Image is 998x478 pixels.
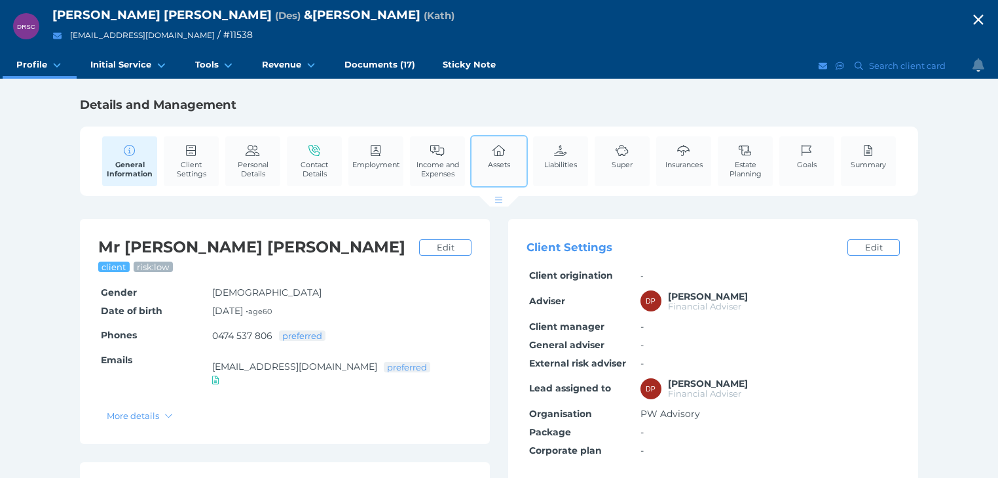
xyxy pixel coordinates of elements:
[529,269,613,281] span: Client origination
[665,160,703,169] span: Insurances
[90,59,151,70] span: Initial Service
[718,136,773,186] a: Estate Planning
[101,287,137,298] span: Gender
[77,52,181,79] a: Initial Service
[102,136,157,186] a: General Information
[70,30,215,40] a: [EMAIL_ADDRESS][DOMAIN_NAME]
[344,59,415,70] span: Documents (17)
[275,9,301,22] span: Preferred name
[101,305,162,317] span: Date of birth
[541,136,580,176] a: Liabilities
[646,385,656,393] span: DP
[195,59,219,70] span: Tools
[136,262,170,272] span: risk: low
[413,160,462,178] span: Income and Expenses
[529,321,604,332] span: Client manager
[797,160,817,169] span: Goals
[248,52,331,79] a: Revenue
[668,290,748,302] span: David Parry
[349,136,403,176] a: Employment
[817,58,830,74] button: Email
[17,23,35,30] span: DRSC
[212,305,272,317] span: [DATE] •
[485,136,513,176] a: Assets
[101,262,127,272] span: client
[646,297,656,305] span: DP
[668,301,741,311] span: Financial Adviser
[849,58,952,74] button: Search client card
[640,290,661,311] div: David Parry
[529,426,571,438] span: Package
[640,357,644,369] span: -
[290,160,339,178] span: Contact Details
[331,52,429,79] a: Documents (17)
[410,136,465,186] a: Income and Expenses
[49,28,65,44] button: Email
[100,407,179,424] button: More details
[419,239,471,256] a: Edit
[640,378,661,399] div: David Parry
[866,60,952,71] span: Search client card
[834,58,847,74] button: SMS
[229,160,277,178] span: Personal Details
[105,160,154,178] span: General Information
[443,59,496,70] span: Sticky Note
[859,242,888,252] span: Edit
[52,7,272,22] span: [PERSON_NAME] [PERSON_NAME]
[529,339,604,351] span: General adviser
[3,52,77,79] a: Profile
[282,330,323,341] span: preferred
[212,361,377,372] a: [EMAIL_ADDRESS][DOMAIN_NAME]
[527,241,612,254] span: Client Settings
[80,97,918,113] h1: Details and Management
[640,445,644,456] span: -
[608,136,636,176] a: Super
[98,237,413,258] h2: Mr [PERSON_NAME] [PERSON_NAME]
[212,287,322,298] span: [DEMOGRAPHIC_DATA]
[167,160,215,178] span: Client Settings
[217,29,253,41] span: / # 11538
[225,136,280,186] a: Personal Details
[352,160,399,169] span: Employment
[529,295,565,307] span: Adviser
[529,445,602,456] span: Corporate plan
[847,136,889,176] a: Summary
[668,378,748,389] span: David Parry
[248,307,272,316] small: age 60
[488,160,510,169] span: Assets
[662,136,706,176] a: Insurances
[847,239,900,256] a: Edit
[101,410,162,421] span: More details
[529,382,611,394] span: Lead assigned to
[287,136,342,186] a: Contact Details
[101,329,137,341] span: Phones
[529,408,592,420] span: Organisation
[851,160,886,169] span: Summary
[638,267,900,285] td: -
[431,242,460,252] span: Edit
[212,330,272,342] a: 0474 537 806
[640,408,700,420] span: PW Advisory
[16,59,47,70] span: Profile
[721,160,769,178] span: Estate Planning
[640,339,644,351] span: -
[544,160,577,169] span: Liabilities
[668,388,741,399] span: Financial Adviser
[386,362,428,372] span: preferred
[529,357,626,369] span: External risk adviser
[13,13,39,39] div: Desmond Robert Stephen Cross
[164,136,219,186] a: Client Settings
[640,321,644,332] span: -
[304,7,420,22] span: & [PERSON_NAME]
[640,426,644,438] span: -
[101,354,132,366] span: Emails
[424,9,454,22] span: Preferred name
[794,136,820,176] a: Goals
[612,160,633,169] span: Super
[262,59,301,70] span: Revenue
